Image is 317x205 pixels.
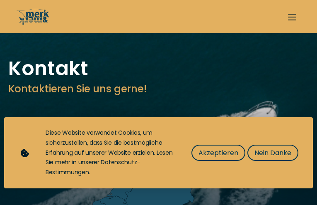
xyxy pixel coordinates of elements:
[8,58,309,79] h1: Kontakt
[191,145,245,161] button: Akzeptieren
[254,148,291,158] span: Nein Danke
[46,128,175,178] div: Diese Website verwendet Cookies, um sicherzustellen, dass Sie die bestmögliche Erfahrung auf unse...
[198,148,238,158] span: Akzeptieren
[247,145,298,161] button: Nein Danke
[8,82,309,96] h3: Kontaktieren Sie uns gerne!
